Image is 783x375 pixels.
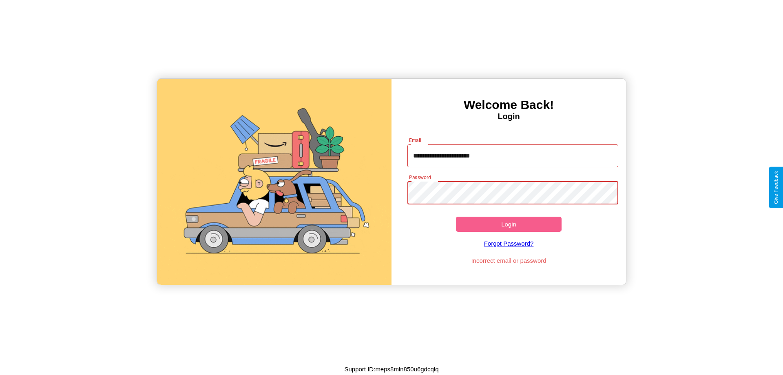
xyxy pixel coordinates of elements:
[391,98,626,112] h3: Welcome Back!
[409,137,422,144] label: Email
[409,174,431,181] label: Password
[403,232,615,255] a: Forgot Password?
[391,112,626,121] h4: Login
[403,255,615,266] p: Incorrect email or password
[157,79,391,285] img: gif
[456,217,562,232] button: Login
[345,364,439,375] p: Support ID: meps8mln850u6gdcqlq
[773,171,779,204] div: Give Feedback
